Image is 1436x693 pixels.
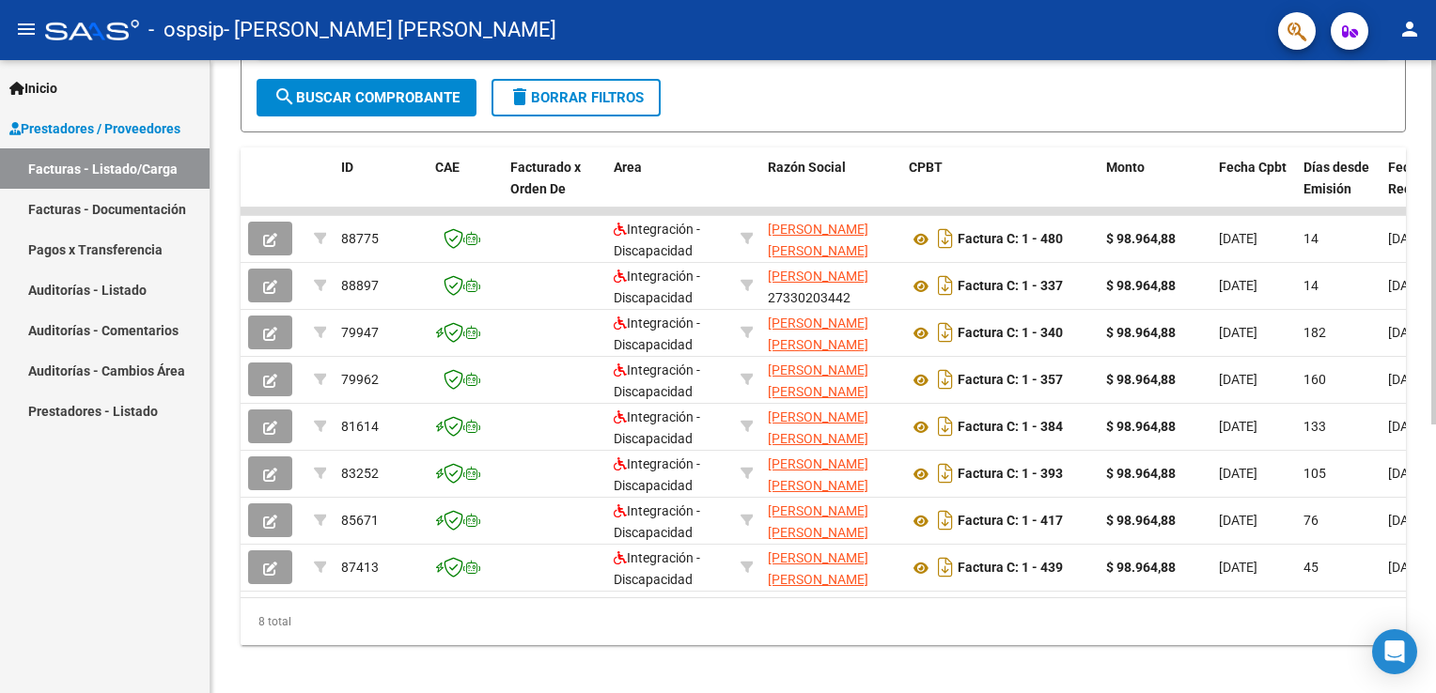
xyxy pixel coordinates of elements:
[1219,513,1257,528] span: [DATE]
[1388,278,1427,293] span: [DATE]
[1106,419,1176,434] strong: $ 98.964,88
[1219,278,1257,293] span: [DATE]
[492,79,661,116] button: Borrar Filtros
[510,160,581,196] span: Facturado x Orden De
[1398,18,1421,40] mat-icon: person
[614,269,700,305] span: Integración - Discapacidad
[334,147,428,230] datatable-header-cell: ID
[768,219,894,258] div: 27272828143
[9,78,57,99] span: Inicio
[1219,560,1257,575] span: [DATE]
[1219,419,1257,434] span: [DATE]
[768,222,868,258] span: [PERSON_NAME] [PERSON_NAME]
[933,364,958,394] i: Descargar documento
[1388,513,1427,528] span: [DATE]
[958,561,1063,576] strong: Factura C: 1 - 439
[933,317,958,347] i: Descargar documento
[1388,231,1427,246] span: [DATE]
[768,409,868,446] span: [PERSON_NAME] [PERSON_NAME]
[1303,466,1326,481] span: 105
[958,232,1063,247] strong: Factura C: 1 - 480
[614,409,700,446] span: Integración - Discapacidad
[1388,419,1427,434] span: [DATE]
[9,118,180,139] span: Prestadores / Proveedores
[933,505,958,535] i: Descargar documento
[341,419,379,434] span: 81614
[933,223,958,254] i: Descargar documento
[768,454,894,493] div: 27272828143
[958,420,1063,435] strong: Factura C: 1 - 384
[1219,160,1287,175] span: Fecha Cpbt
[1106,160,1145,175] span: Monto
[224,9,556,51] span: - [PERSON_NAME] [PERSON_NAME]
[1219,372,1257,387] span: [DATE]
[1388,560,1427,575] span: [DATE]
[901,147,1099,230] datatable-header-cell: CPBT
[768,269,868,284] span: [PERSON_NAME]
[15,18,38,40] mat-icon: menu
[1106,325,1176,340] strong: $ 98.964,88
[1303,278,1319,293] span: 14
[933,270,958,300] i: Descargar documento
[768,160,846,175] span: Razón Social
[435,160,460,175] span: CAE
[614,362,700,399] span: Integración - Discapacidad
[614,550,700,587] span: Integración - Discapacidad
[1372,629,1417,674] div: Open Intercom Messenger
[1303,419,1326,434] span: 133
[933,552,958,582] i: Descargar documento
[768,407,894,446] div: 27272828143
[614,503,700,540] span: Integración - Discapacidad
[341,372,379,387] span: 79962
[1219,466,1257,481] span: [DATE]
[1303,513,1319,528] span: 76
[428,147,503,230] datatable-header-cell: CAE
[933,411,958,441] i: Descargar documento
[614,160,642,175] span: Area
[614,316,700,352] span: Integración - Discapacidad
[768,316,868,352] span: [PERSON_NAME] [PERSON_NAME]
[958,373,1063,388] strong: Factura C: 1 - 357
[1303,231,1319,246] span: 14
[341,231,379,246] span: 88775
[606,147,733,230] datatable-header-cell: Area
[958,467,1063,482] strong: Factura C: 1 - 393
[1388,466,1427,481] span: [DATE]
[1106,466,1176,481] strong: $ 98.964,88
[241,598,1406,645] div: 8 total
[1211,147,1296,230] datatable-header-cell: Fecha Cpbt
[341,325,379,340] span: 79947
[273,85,296,108] mat-icon: search
[958,514,1063,529] strong: Factura C: 1 - 417
[1303,160,1369,196] span: Días desde Emisión
[768,362,868,399] span: [PERSON_NAME] [PERSON_NAME]
[768,456,868,493] span: [PERSON_NAME] [PERSON_NAME]
[341,160,353,175] span: ID
[341,466,379,481] span: 83252
[1106,372,1176,387] strong: $ 98.964,88
[768,547,894,587] div: 27272828143
[257,79,476,116] button: Buscar Comprobante
[1219,231,1257,246] span: [DATE]
[1303,372,1326,387] span: 160
[1219,325,1257,340] span: [DATE]
[768,550,868,587] span: [PERSON_NAME] [PERSON_NAME]
[1106,513,1176,528] strong: $ 98.964,88
[614,222,700,258] span: Integración - Discapacidad
[1296,147,1381,230] datatable-header-cell: Días desde Emisión
[508,89,644,106] span: Borrar Filtros
[909,160,943,175] span: CPBT
[341,513,379,528] span: 85671
[768,500,894,540] div: 27272828143
[768,503,868,540] span: [PERSON_NAME] [PERSON_NAME]
[933,458,958,488] i: Descargar documento
[1099,147,1211,230] datatable-header-cell: Monto
[614,456,700,493] span: Integración - Discapacidad
[1388,372,1427,387] span: [DATE]
[768,313,894,352] div: 27272828143
[503,147,606,230] datatable-header-cell: Facturado x Orden De
[341,560,379,575] span: 87413
[1388,325,1427,340] span: [DATE]
[958,279,1063,294] strong: Factura C: 1 - 337
[760,147,901,230] datatable-header-cell: Razón Social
